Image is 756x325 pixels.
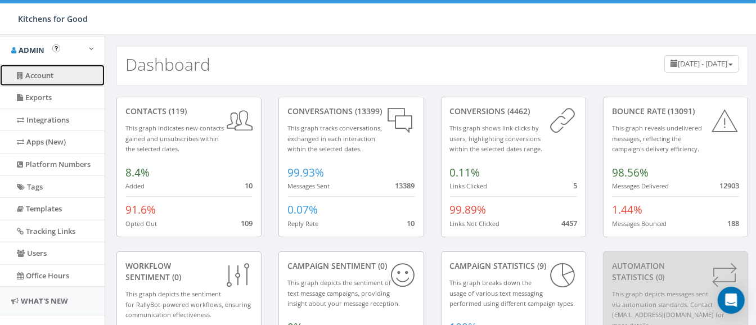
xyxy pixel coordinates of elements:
[450,106,577,117] div: conversions
[287,106,415,117] div: conversations
[245,180,253,191] span: 10
[450,202,487,217] span: 99.89%
[573,180,577,191] span: 5
[125,124,224,153] small: This graph indicates new contacts gained and unsubscribes within the selected dates.
[125,202,156,217] span: 91.6%
[287,219,318,228] small: Reply Rate
[353,106,382,116] span: (13399)
[561,218,577,228] span: 4457
[450,165,480,180] span: 0.11%
[450,219,500,228] small: Links Not Clicked
[395,180,415,191] span: 13389
[612,219,667,228] small: Messages Bounced
[125,165,150,180] span: 8.4%
[18,13,88,24] span: Kitchens for Good
[125,182,145,190] small: Added
[125,290,251,319] small: This graph depicts the sentiment for RallyBot-powered workflows, ensuring communication effective...
[287,124,382,153] small: This graph tracks conversations, exchanged in each interaction within the selected dates.
[612,202,642,217] span: 1.44%
[170,272,181,282] span: (0)
[506,106,530,116] span: (4462)
[52,44,60,52] button: Open In-App Guide
[535,260,547,271] span: (9)
[241,218,253,228] span: 109
[287,182,330,190] small: Messages Sent
[719,180,739,191] span: 12903
[612,106,739,117] div: Bounce Rate
[287,165,324,180] span: 99.93%
[612,165,649,180] span: 98.56%
[450,260,577,272] div: Campaign Statistics
[450,182,488,190] small: Links Clicked
[125,55,210,74] h2: Dashboard
[125,260,253,283] div: Workflow Sentiment
[678,58,727,69] span: [DATE] - [DATE]
[450,124,543,153] small: This graph shows link clicks by users, highlighting conversions within the selected dates range.
[612,182,669,190] small: Messages Delivered
[654,272,665,282] span: (0)
[287,202,318,217] span: 0.07%
[612,124,703,153] small: This graph reveals undelivered messages, reflecting the campaign's delivery efficiency.
[666,106,695,116] span: (13091)
[450,278,575,308] small: This graph breaks down the usage of various text messaging performed using different campaign types.
[21,296,68,306] span: What's New
[287,278,400,308] small: This graph depicts the sentiment of text message campaigns, providing insight about your message ...
[376,260,387,271] span: (0)
[718,287,745,314] div: Open Intercom Messenger
[166,106,187,116] span: (119)
[612,260,739,283] div: Automation Statistics
[125,219,157,228] small: Opted Out
[287,260,415,272] div: Campaign Sentiment
[125,106,253,117] div: contacts
[19,45,44,55] span: Admin
[727,218,739,228] span: 188
[407,218,415,228] span: 10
